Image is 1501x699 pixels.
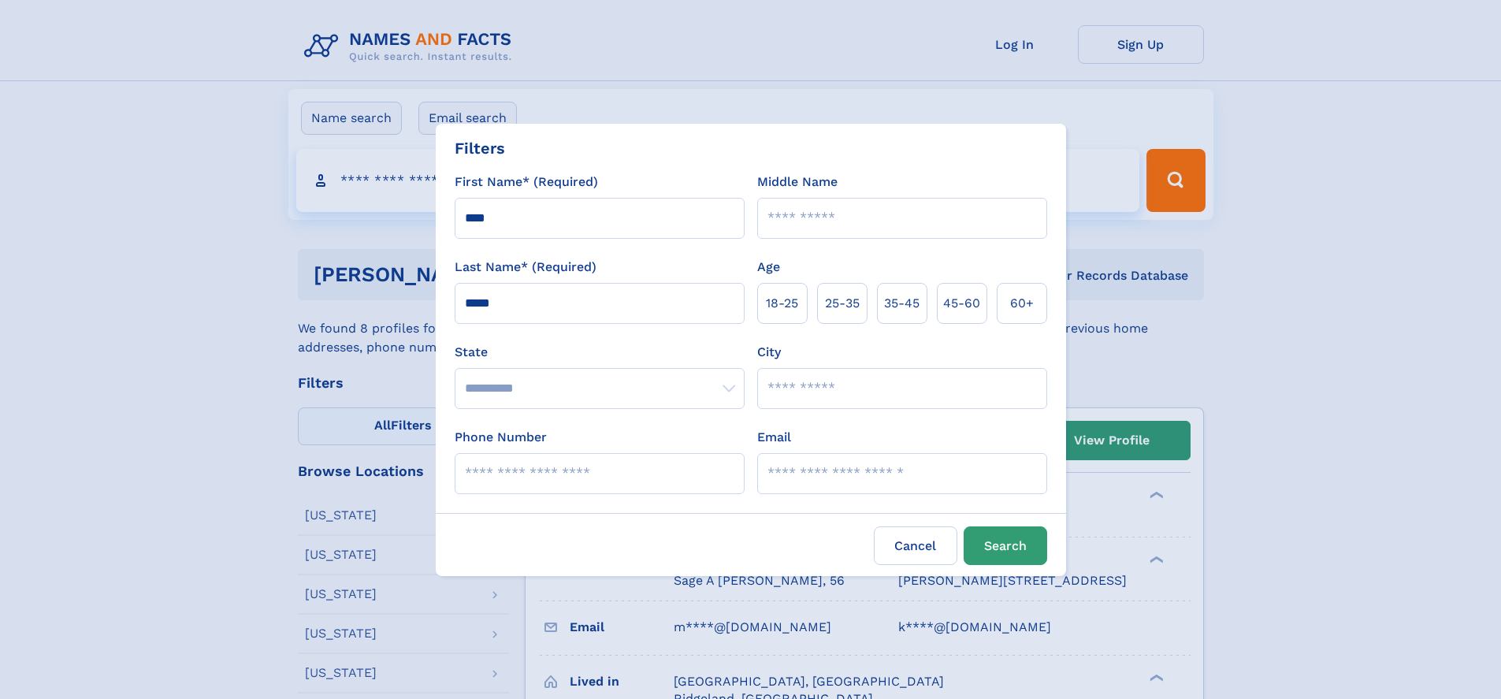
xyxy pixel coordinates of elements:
[757,258,780,277] label: Age
[874,526,957,565] label: Cancel
[455,428,547,447] label: Phone Number
[757,343,781,362] label: City
[455,258,596,277] label: Last Name* (Required)
[455,343,745,362] label: State
[455,173,598,191] label: First Name* (Required)
[766,294,798,313] span: 18‑25
[757,173,838,191] label: Middle Name
[943,294,980,313] span: 45‑60
[825,294,860,313] span: 25‑35
[964,526,1047,565] button: Search
[757,428,791,447] label: Email
[455,136,505,160] div: Filters
[884,294,920,313] span: 35‑45
[1010,294,1034,313] span: 60+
